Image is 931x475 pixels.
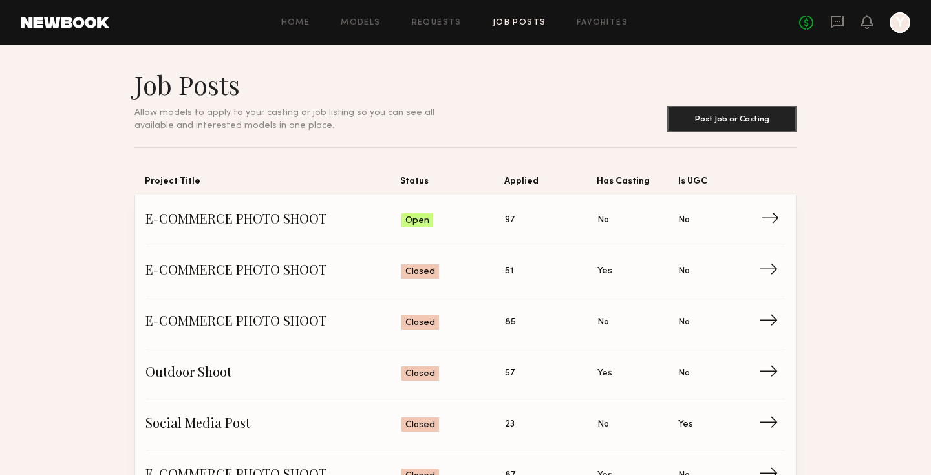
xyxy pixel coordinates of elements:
span: Closed [405,266,435,279]
a: Job Posts [493,19,546,27]
span: Closed [405,317,435,330]
span: 57 [505,366,515,381]
a: Models [341,19,380,27]
span: E-COMMERCE PHOTO SHOOT [145,211,401,230]
span: No [597,213,609,227]
span: Closed [405,368,435,381]
a: Outdoor ShootClosed57YesNo→ [145,348,786,399]
span: Status [400,174,504,195]
span: → [760,211,787,230]
span: Project Title [145,174,400,195]
h1: Job Posts [134,69,465,101]
span: Outdoor Shoot [145,364,401,383]
span: No [678,315,690,330]
span: Open [405,215,429,227]
span: No [678,366,690,381]
span: Allow models to apply to your casting or job listing so you can see all available and interested ... [134,109,434,130]
span: E-COMMERCE PHOTO SHOOT [145,262,401,281]
span: → [759,262,786,281]
a: Social Media PostClosed23NoYes→ [145,399,786,450]
span: → [759,415,786,434]
a: E-COMMERCE PHOTO SHOOTClosed51YesNo→ [145,246,786,297]
a: E-COMMERCE PHOTO SHOOTClosed85NoNo→ [145,297,786,348]
button: Post Job or Casting [667,106,797,132]
span: Closed [405,419,435,432]
span: 97 [505,213,515,227]
span: Applied [504,174,597,195]
span: E-COMMERCE PHOTO SHOOT [145,313,401,332]
span: Yes [597,264,612,279]
span: Yes [597,366,612,381]
span: No [597,315,609,330]
span: Social Media Post [145,415,401,434]
a: Requests [412,19,462,27]
a: Y [890,12,910,33]
a: Favorites [577,19,628,27]
span: No [678,213,690,227]
span: 85 [505,315,516,330]
span: Yes [678,417,693,432]
span: No [678,264,690,279]
span: Has Casting [597,174,678,195]
span: 23 [505,417,515,432]
span: → [759,364,786,383]
span: → [759,313,786,332]
span: Is UGC [678,174,760,195]
span: No [597,417,609,432]
a: E-COMMERCE PHOTO SHOOTOpen97NoNo→ [145,195,786,246]
span: 51 [505,264,513,279]
a: Home [281,19,310,27]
